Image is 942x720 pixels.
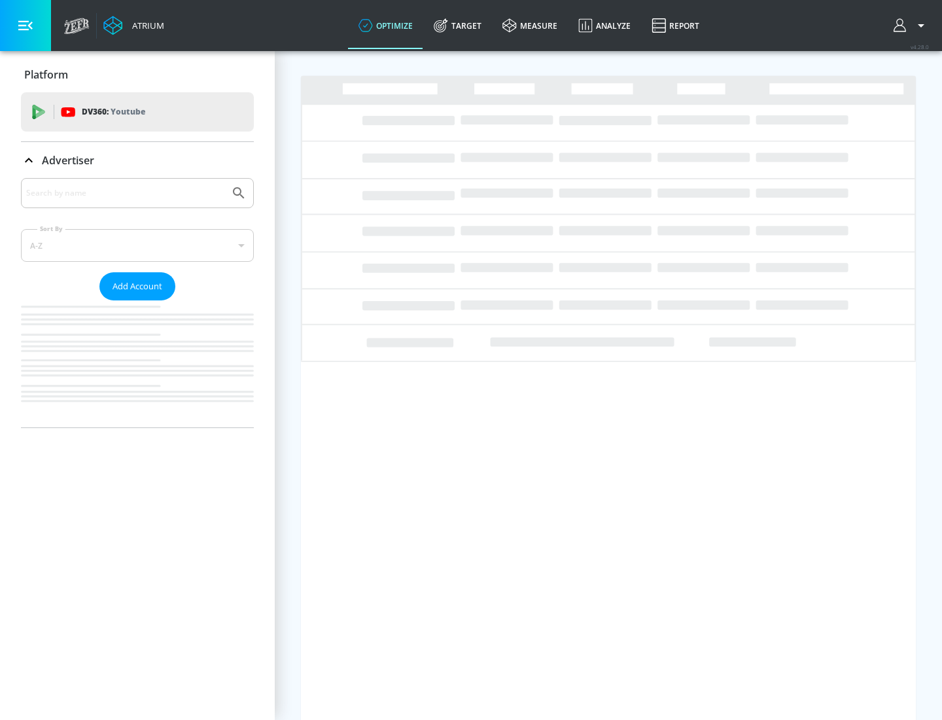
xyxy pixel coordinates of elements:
a: measure [492,2,568,49]
a: Target [423,2,492,49]
p: Platform [24,67,68,82]
a: optimize [348,2,423,49]
a: Analyze [568,2,641,49]
nav: list of Advertiser [21,300,254,427]
p: Advertiser [42,153,94,168]
div: Atrium [127,20,164,31]
input: Search by name [26,185,224,202]
div: DV360: Youtube [21,92,254,132]
a: Report [641,2,710,49]
span: Add Account [113,279,162,294]
div: Advertiser [21,142,254,179]
div: A-Z [21,229,254,262]
div: Advertiser [21,178,254,427]
a: Atrium [103,16,164,35]
div: Platform [21,56,254,93]
p: DV360: [82,105,145,119]
label: Sort By [37,225,65,233]
span: v 4.28.0 [911,43,929,50]
button: Add Account [99,272,175,300]
p: Youtube [111,105,145,118]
